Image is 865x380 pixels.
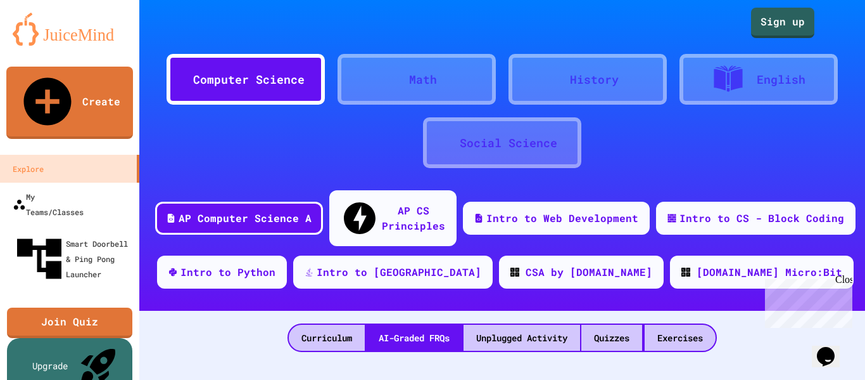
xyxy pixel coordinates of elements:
img: CODE_logo_RGB.png [510,268,519,277]
div: Computer Science [193,71,305,88]
iframe: chat widget [812,329,852,367]
div: CSA by [DOMAIN_NAME] [526,265,652,280]
div: History [570,71,619,88]
div: My Teams/Classes [13,189,84,219]
a: Join Quiz [7,308,132,338]
a: Create [6,67,133,139]
div: Intro to Web Development [486,211,638,226]
div: [DOMAIN_NAME] Micro:Bit [697,265,842,280]
div: English [757,71,805,88]
div: AI-Graded FRQs [366,325,462,351]
a: Sign up [751,8,814,38]
div: Unplugged Activity [464,325,580,351]
img: CODE_logo_RGB.png [681,268,690,277]
div: AP CS Principles [382,203,445,233]
div: Social Science [460,134,557,152]
div: Upgrade [32,359,68,372]
div: Quizzes [581,325,642,351]
div: Intro to CS - Block Coding [679,211,844,226]
div: Explore [13,161,44,176]
iframe: chat widget [760,274,852,328]
div: AP Computer Science A [179,211,312,226]
div: Math [409,71,437,88]
div: Chat with us now!Close [5,5,87,81]
img: logo-orange.svg [13,13,127,46]
div: Curriculum [289,325,365,351]
div: Smart Doorbell & Ping Pong Launcher [13,232,134,285]
div: Intro to [GEOGRAPHIC_DATA] [317,265,481,280]
div: Intro to Python [180,265,275,280]
div: Exercises [645,325,716,351]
